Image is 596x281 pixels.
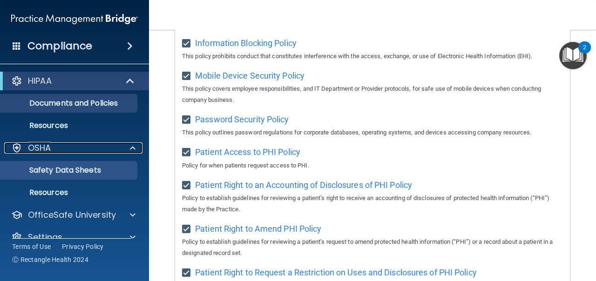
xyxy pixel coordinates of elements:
[12,242,51,251] a: Terms of Use
[195,180,412,190] span: Patient Right to an Accounting of Disclosures of PHI Policy
[182,51,563,62] p: This policy prohibits conduct that constitutes interference with the access, exchange, or use of ...
[182,83,563,106] p: This policy covers employee responsibilities, and IT Department or Provider protocols, for safe u...
[182,160,563,171] p: Policy for when patients request access to PHI.
[11,232,135,243] a: Settings
[182,127,563,138] p: This policy outlines password regulations for corporate databases, operating systems, and devices...
[11,209,135,221] a: OfficeSafe University
[6,121,133,130] p: Resources
[583,47,586,60] div: 2
[27,40,92,53] h4: Compliance
[435,215,585,252] iframe: Drift Widget Chat Controller
[559,42,587,69] button: Open Resource Center, 2 new notifications
[28,75,52,87] p: HIPAA
[195,71,305,80] span: Mobile Device Security Policy
[62,242,104,251] a: Privacy Policy
[195,224,321,234] span: Patient Right to Amend PHI Policy
[6,188,133,197] p: Resources
[182,193,563,215] p: Policy to establish guidelines for reviewing a patient’s right to receive an accounting of disclo...
[182,236,563,259] p: Policy to establish guidelines for reviewing a patient’s request to amend protected health inform...
[195,114,289,124] span: Password Security Policy
[195,268,477,277] span: Patient Right to Request a Restriction on Uses and Disclosures of PHI Policy
[11,10,138,28] img: PMB logo
[28,142,51,154] p: OSHA
[11,142,135,154] a: OSHA
[6,166,133,175] p: Safety Data Sheets
[12,255,88,264] span: Ⓒ Rectangle Health 2024
[28,232,62,243] p: Settings
[195,38,297,48] span: Information Blocking Policy
[195,147,300,157] span: Patient Access to PHI Policy
[6,99,133,108] p: Documents and Policies
[11,75,135,87] a: HIPAA
[28,209,116,221] p: OfficeSafe University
